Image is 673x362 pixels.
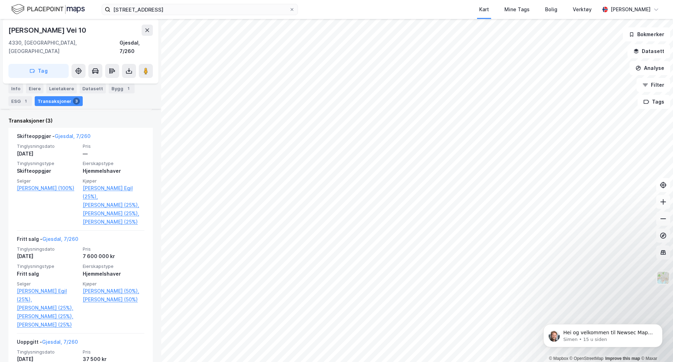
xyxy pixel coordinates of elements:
[573,5,592,14] div: Verktøy
[17,270,79,278] div: Fritt salg
[83,209,144,218] a: [PERSON_NAME] (25%),
[83,295,144,304] a: [PERSON_NAME] (50%)
[83,150,144,158] div: —
[17,321,79,329] a: [PERSON_NAME] (25%)
[83,281,144,287] span: Kjøper
[17,132,90,143] div: Skifteoppgjør -
[8,64,69,78] button: Tag
[83,184,144,201] a: [PERSON_NAME] Egil (25%),
[83,270,144,278] div: Hjemmelshaver
[83,263,144,269] span: Eierskapstype
[627,44,670,58] button: Datasett
[125,85,132,92] div: 1
[109,84,135,93] div: Bygg
[479,5,489,14] div: Kart
[17,349,79,355] span: Tinglysningsdato
[120,39,153,55] div: Gjesdal, 7/260
[55,133,90,139] a: Gjesdal, 7/260
[17,167,79,175] div: Skifteoppgjør
[605,356,640,361] a: Improve this map
[17,312,79,321] a: [PERSON_NAME] (25%),
[17,246,79,252] span: Tinglysningsdato
[17,143,79,149] span: Tinglysningsdato
[657,271,670,284] img: Z
[8,39,120,55] div: 4330, [GEOGRAPHIC_DATA], [GEOGRAPHIC_DATA]
[545,5,557,14] div: Bolig
[83,143,144,149] span: Pris
[533,309,673,358] iframe: Intercom notifications melding
[17,235,78,246] div: Fritt salg -
[17,184,79,192] a: [PERSON_NAME] (100%)
[83,167,144,175] div: Hjemmelshaver
[80,84,106,93] div: Datasett
[17,338,78,349] div: Uoppgitt -
[83,201,144,209] a: [PERSON_NAME] (25%),
[110,4,289,15] input: Søk på adresse, matrikkel, gårdeiere, leietakere eller personer
[630,61,670,75] button: Analyse
[17,252,79,261] div: [DATE]
[11,3,85,15] img: logo.f888ab2527a4732fd821a326f86c7f29.svg
[611,5,651,14] div: [PERSON_NAME]
[637,78,670,92] button: Filter
[8,84,23,93] div: Info
[83,160,144,166] span: Eierskapstype
[42,236,78,242] a: Gjesdal, 7/260
[26,84,43,93] div: Eiere
[35,96,83,106] div: Transaksjoner
[83,349,144,355] span: Pris
[83,178,144,184] span: Kjøper
[17,150,79,158] div: [DATE]
[17,263,79,269] span: Tinglysningstype
[83,246,144,252] span: Pris
[17,281,79,287] span: Selger
[42,339,78,345] a: Gjesdal, 7/260
[17,304,79,312] a: [PERSON_NAME] (25%),
[83,287,144,295] a: [PERSON_NAME] (50%),
[17,178,79,184] span: Selger
[549,356,568,361] a: Mapbox
[22,98,29,105] div: 1
[73,98,80,105] div: 3
[623,27,670,41] button: Bokmerker
[46,84,77,93] div: Leietakere
[17,160,79,166] span: Tinglysningstype
[8,96,32,106] div: ESG
[8,117,153,125] div: Transaksjoner (3)
[83,218,144,226] a: [PERSON_NAME] (25%)
[83,252,144,261] div: 7 600 000 kr
[17,287,79,304] a: [PERSON_NAME] Egil (25%),
[8,25,88,36] div: [PERSON_NAME] Vei 10
[638,95,670,109] button: Tags
[504,5,530,14] div: Mine Tags
[570,356,604,361] a: OpenStreetMap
